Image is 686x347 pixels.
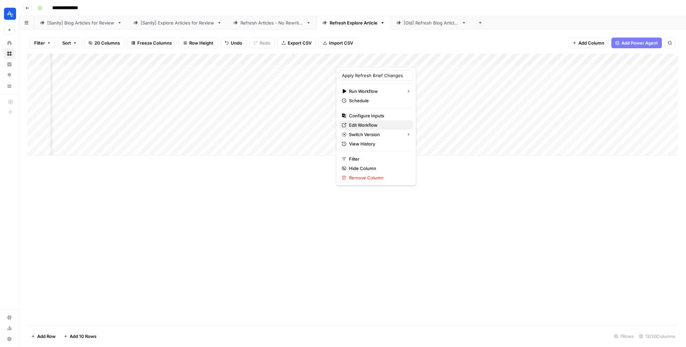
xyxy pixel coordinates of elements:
[189,40,213,46] span: Row Height
[621,40,658,46] span: Add Power Agent
[611,331,636,342] div: 7 Rows
[4,59,15,70] a: Insights
[34,16,128,30] a: [Sanity] Blog Articles for Review
[30,38,55,48] button: Filter
[349,165,408,172] span: Hide Column
[319,38,357,48] button: Import CSV
[58,38,81,48] button: Sort
[94,40,120,46] span: 20 Columns
[578,40,604,46] span: Add Column
[349,174,408,181] span: Remove Column
[4,38,15,48] a: Home
[127,38,176,48] button: Freeze Columns
[404,19,459,26] div: [Old] Refresh Blog Articles
[349,140,408,147] span: View History
[179,38,218,48] button: Row Height
[4,70,15,80] a: Opportunities
[260,40,270,46] span: Redo
[4,5,15,22] button: Workspace: Amplitude
[4,80,15,91] a: Your Data
[4,48,15,59] a: Browse
[317,16,391,30] a: Refresh Explore Article
[128,16,227,30] a: [Sanity] Explore Articles for Review
[27,331,60,342] button: Add Row
[37,333,56,340] span: Add Row
[84,38,124,48] button: 20 Columns
[220,38,247,48] button: Undo
[568,38,609,48] button: Add Column
[329,40,353,46] span: Import CSV
[277,38,316,48] button: Export CSV
[60,331,100,342] button: Add 10 Rows
[349,131,401,138] span: Switch Version
[141,19,214,26] div: [Sanity] Explore Articles for Review
[47,19,115,26] div: [Sanity] Blog Articles for Review
[391,16,472,30] a: [Old] Refresh Blog Articles
[4,323,15,334] a: Usage
[349,122,408,128] span: Edit Workflow
[227,16,317,30] a: Refresh Articles - No Rewrites
[62,40,71,46] span: Sort
[330,19,378,26] div: Refresh Explore Article
[611,38,662,48] button: Add Power Agent
[4,312,15,323] a: Settings
[288,40,312,46] span: Export CSV
[4,8,16,20] img: Amplitude Logo
[349,88,401,95] span: Run Workflow
[636,331,678,342] div: 13/20 Columns
[231,40,242,46] span: Undo
[34,40,45,46] span: Filter
[349,112,408,119] span: Configure Inputs
[349,97,408,104] span: Schedule
[349,156,408,162] span: Filter
[241,19,303,26] div: Refresh Articles - No Rewrites
[70,333,96,340] span: Add 10 Rows
[249,38,275,48] button: Redo
[137,40,172,46] span: Freeze Columns
[4,334,15,344] button: Help + Support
